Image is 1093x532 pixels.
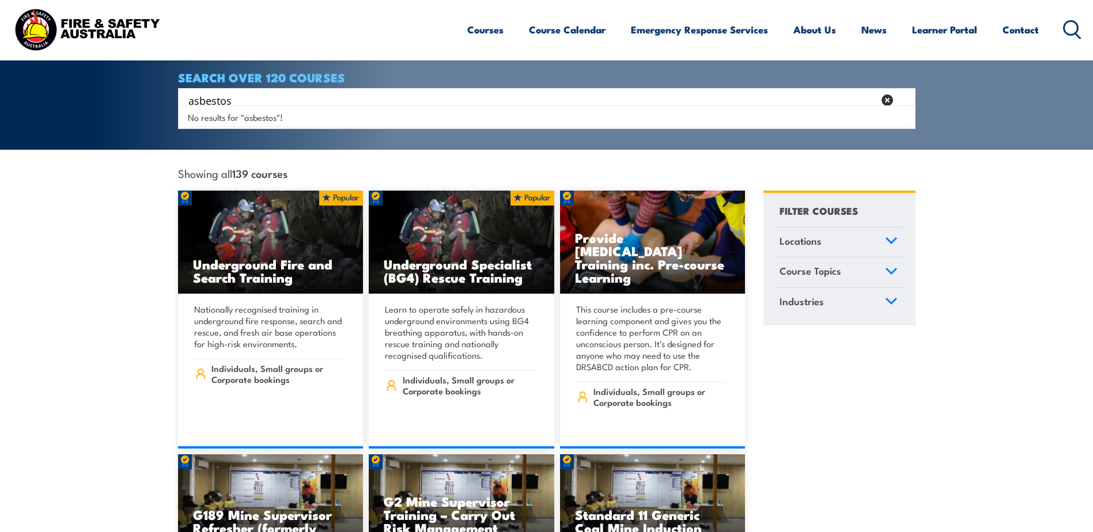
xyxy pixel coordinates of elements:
[194,303,344,349] p: Nationally recognised training in underground fire response, search and rescue, and fresh air bas...
[193,257,349,284] h3: Underground Fire and Search Training
[912,14,977,45] a: Learner Portal
[576,303,726,373] p: This course includes a pre-course learning component and gives you the confidence to perform CPR ...
[385,303,535,361] p: Learn to operate safely in hazardous underground environments using BG4 breathing apparatus, with...
[560,191,746,294] a: Provide [MEDICAL_DATA] Training inc. Pre-course Learning
[631,14,768,45] a: Emergency Response Services
[178,191,364,294] a: Underground Fire and Search Training
[403,374,535,396] span: Individuals, Small groups or Corporate bookings
[1003,14,1039,45] a: Contact
[369,191,554,294] a: Underground Specialist (BG4) Rescue Training
[560,191,746,294] img: Low Voltage Rescue and Provide CPR
[178,191,364,294] img: Underground mine rescue
[188,92,874,109] input: Search input
[774,257,903,287] a: Course Topics
[895,92,912,108] button: Search magnifier button
[780,294,824,309] span: Industries
[178,71,916,83] h4: SEARCH OVER 120 COURSES
[232,165,288,181] strong: 139 courses
[384,257,539,284] h3: Underground Specialist (BG4) Rescue Training
[211,363,343,385] span: Individuals, Small groups or Corporate bookings
[467,14,504,45] a: Courses
[529,14,606,45] a: Course Calendar
[178,167,288,179] span: Showing all
[575,231,731,284] h3: Provide [MEDICAL_DATA] Training inc. Pre-course Learning
[793,14,836,45] a: About Us
[774,288,903,318] a: Industries
[188,112,283,123] span: No results for "asbestos"!
[861,14,887,45] a: News
[780,203,858,218] h4: FILTER COURSES
[774,227,903,257] a: Locations
[780,233,822,249] span: Locations
[780,263,841,279] span: Course Topics
[191,92,876,108] form: Search form
[369,191,554,294] img: Underground mine rescue
[593,386,725,408] span: Individuals, Small groups or Corporate bookings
